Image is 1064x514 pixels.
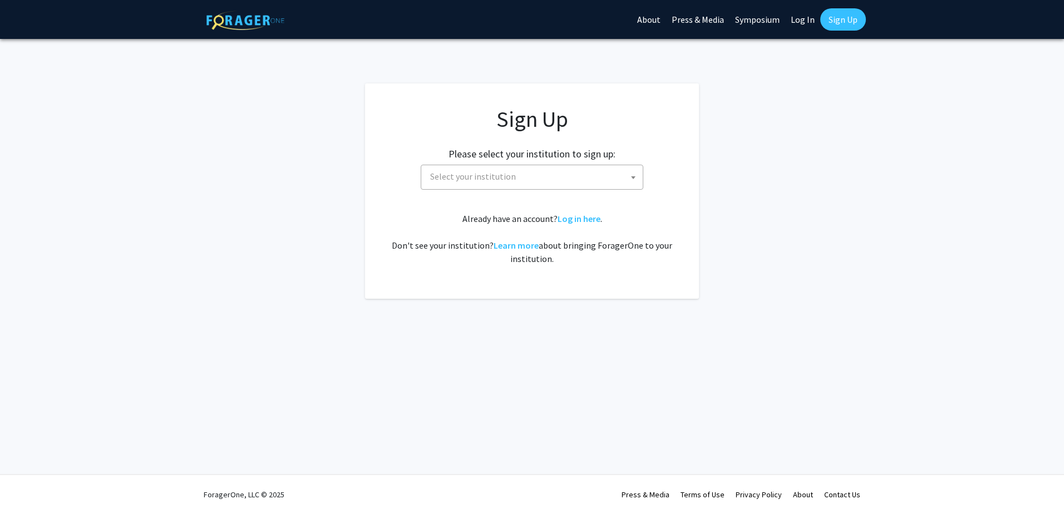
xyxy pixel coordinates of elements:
[558,213,600,224] a: Log in here
[426,165,643,188] span: Select your institution
[820,8,866,31] a: Sign Up
[421,165,643,190] span: Select your institution
[204,475,284,514] div: ForagerOne, LLC © 2025
[387,212,677,265] div: Already have an account? . Don't see your institution? about bringing ForagerOne to your institut...
[494,240,539,251] a: Learn more about bringing ForagerOne to your institution
[206,11,284,30] img: ForagerOne Logo
[449,148,615,160] h2: Please select your institution to sign up:
[387,106,677,132] h1: Sign Up
[736,490,782,500] a: Privacy Policy
[622,490,669,500] a: Press & Media
[824,490,860,500] a: Contact Us
[681,490,725,500] a: Terms of Use
[430,171,516,182] span: Select your institution
[793,490,813,500] a: About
